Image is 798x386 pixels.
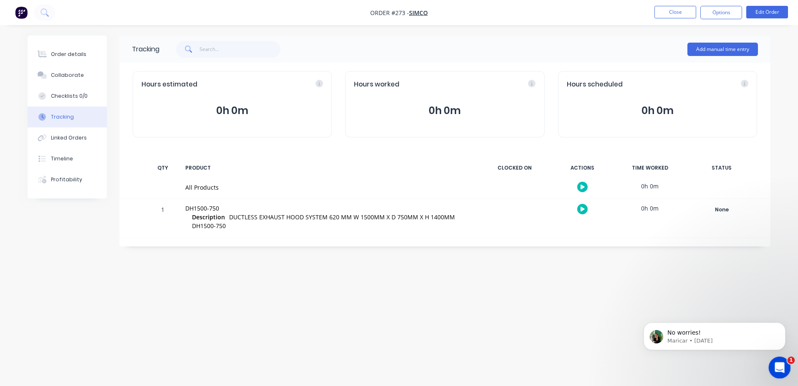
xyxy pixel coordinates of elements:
div: CLOCKED ON [483,159,546,177]
span: Description [192,213,225,221]
div: 0h 0m [619,199,681,218]
div: 0h 0m [619,177,681,196]
button: Edit Order [746,6,788,18]
button: Checklists 0/0 [28,86,107,107]
div: Tracking [51,113,74,121]
div: 1 [150,200,175,238]
span: DUCTLESS EXHAUST HOOD SYSTEM 620 MM W 1500MM X D 750MM X H 1400MM DH1500-750 [192,213,455,230]
div: Profitability [51,176,82,183]
div: Timeline [51,155,73,163]
div: QTY [150,159,175,177]
button: Profitability [28,169,107,190]
button: Add manual time entry [687,43,758,56]
button: Options [700,6,742,19]
div: Collaborate [51,71,84,79]
div: None [692,204,752,215]
img: Factory [15,6,28,19]
span: Hours estimated [141,80,197,89]
div: STATUS [686,159,757,177]
div: All Products [185,183,473,192]
button: None [691,204,752,216]
div: PRODUCT [180,159,478,177]
div: Tracking [132,44,159,54]
div: Order details [51,51,86,58]
button: 0h 0m [354,103,535,119]
button: Collaborate [28,65,107,86]
div: Linked Orders [51,134,87,142]
iframe: Intercom notifications message [631,305,798,363]
span: 1 [788,357,795,364]
button: 0h 0m [567,103,748,119]
button: Close [654,6,696,18]
button: Tracking [28,107,107,127]
div: TIME WORKED [619,159,681,177]
iframe: Intercom live chat [769,357,791,379]
a: SIMCO [409,9,428,17]
button: 0h 0m [141,103,323,119]
button: Linked Orders [28,127,107,148]
input: Search... [199,41,281,58]
span: Order #273 - [370,9,409,17]
button: Timeline [28,148,107,169]
div: Checklists 0/0 [51,92,88,100]
div: ACTIONS [551,159,614,177]
span: Hours scheduled [567,80,623,89]
button: Order details [28,44,107,65]
div: DH1500-750 [185,204,473,213]
span: Hours worked [354,80,399,89]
